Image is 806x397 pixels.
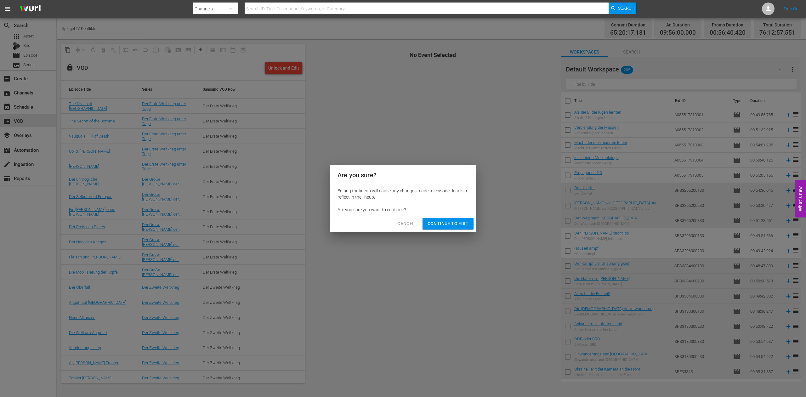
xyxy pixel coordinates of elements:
[795,180,806,217] button: Open Feedback Widget
[392,218,420,230] button: Cancel
[4,5,11,13] span: menu
[784,6,800,11] a: Sign Out
[428,220,468,228] span: Continue to Edit
[397,220,415,228] span: Cancel
[338,188,468,200] div: Editing the lineup will cause any changes made to episode details to reflect in the lineup.
[15,2,45,16] img: ans4CAIJ8jUAAAAAAAAAAAAAAAAAAAAAAAAgQb4GAAAAAAAAAAAAAAAAAAAAAAAAJMjXAAAAAAAAAAAAAAAAAAAAAAAAgAT5G...
[618,3,635,14] span: Search
[338,170,468,180] h2: Are you sure?
[338,207,468,213] div: Are you sure you want to continue?
[423,218,474,230] button: Continue to Edit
